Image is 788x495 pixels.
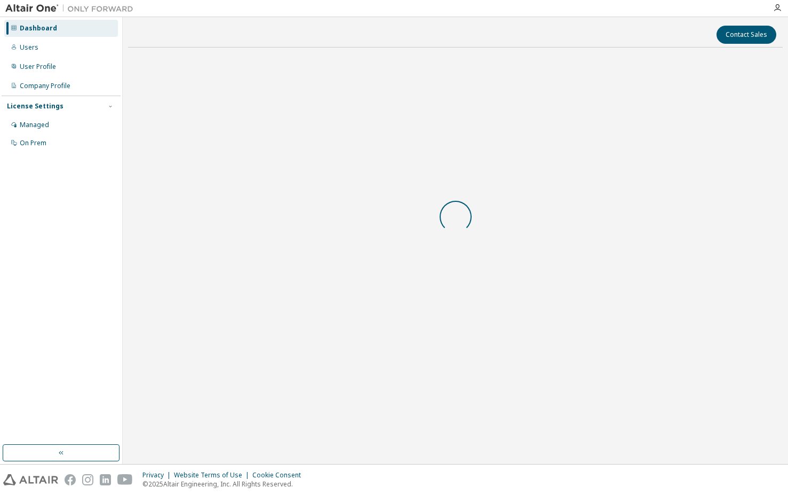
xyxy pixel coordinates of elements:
[20,121,49,129] div: Managed
[65,474,76,485] img: facebook.svg
[7,102,63,111] div: License Settings
[20,139,46,147] div: On Prem
[5,3,139,14] img: Altair One
[142,471,174,480] div: Privacy
[20,43,38,52] div: Users
[174,471,252,480] div: Website Terms of Use
[142,480,307,489] p: © 2025 Altair Engineering, Inc. All Rights Reserved.
[100,474,111,485] img: linkedin.svg
[20,62,56,71] div: User Profile
[20,82,70,90] div: Company Profile
[20,24,57,33] div: Dashboard
[3,474,58,485] img: altair_logo.svg
[717,26,776,44] button: Contact Sales
[252,471,307,480] div: Cookie Consent
[117,474,133,485] img: youtube.svg
[82,474,93,485] img: instagram.svg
